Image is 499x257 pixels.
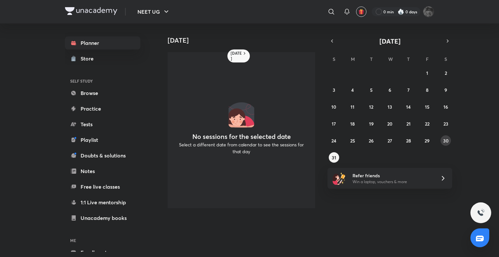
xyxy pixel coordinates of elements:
[347,101,358,112] button: August 11, 2025
[333,56,335,62] abbr: Sunday
[337,36,443,46] button: [DATE]
[385,135,395,146] button: August 27, 2025
[441,68,451,78] button: August 2, 2025
[65,75,140,87] h6: SELF STUDY
[351,104,354,110] abbr: August 11, 2025
[352,172,432,179] h6: Refer friends
[350,138,355,144] abbr: August 25, 2025
[366,118,377,129] button: August 19, 2025
[406,138,411,144] abbr: August 28, 2025
[65,7,117,17] a: Company Logo
[388,138,392,144] abbr: August 27, 2025
[426,70,428,76] abbr: August 1, 2025
[422,101,432,112] button: August 15, 2025
[347,85,358,95] button: August 4, 2025
[333,87,335,93] abbr: August 3, 2025
[366,135,377,146] button: August 26, 2025
[385,85,395,95] button: August 6, 2025
[366,85,377,95] button: August 5, 2025
[425,138,429,144] abbr: August 29, 2025
[445,70,447,76] abbr: August 2, 2025
[65,87,140,100] a: Browse
[369,138,374,144] abbr: August 26, 2025
[369,121,374,127] abbr: August 19, 2025
[422,68,432,78] button: August 1, 2025
[65,149,140,162] a: Doubts & solutions
[422,135,432,146] button: August 29, 2025
[426,56,429,62] abbr: Friday
[329,135,339,146] button: August 24, 2025
[332,155,336,161] abbr: August 31, 2025
[228,101,254,128] img: No events
[65,7,117,15] img: Company Logo
[65,165,140,178] a: Notes
[81,55,97,62] div: Store
[347,118,358,129] button: August 18, 2025
[350,121,355,127] abbr: August 18, 2025
[423,6,434,17] img: ISHITA Gupta
[329,152,339,163] button: August 31, 2025
[385,101,395,112] button: August 13, 2025
[65,235,140,246] h6: ME
[333,172,346,185] img: referral
[441,85,451,95] button: August 9, 2025
[352,179,432,185] p: Win a laptop, vouchers & more
[65,52,140,65] a: Store
[331,104,336,110] abbr: August 10, 2025
[231,51,242,61] h6: [DATE]
[329,101,339,112] button: August 10, 2025
[388,104,392,110] abbr: August 13, 2025
[331,138,336,144] abbr: August 24, 2025
[65,36,140,49] a: Planner
[425,104,429,110] abbr: August 15, 2025
[441,135,451,146] button: August 30, 2025
[65,180,140,193] a: Free live classes
[356,7,366,17] button: avatar
[385,118,395,129] button: August 20, 2025
[192,133,291,141] h4: No sessions for the selected date
[358,9,364,15] img: avatar
[65,118,140,131] a: Tests
[406,121,411,127] abbr: August 21, 2025
[422,85,432,95] button: August 8, 2025
[65,133,140,146] a: Playlist
[168,36,320,44] h4: [DATE]
[406,104,411,110] abbr: August 14, 2025
[444,87,447,93] abbr: August 9, 2025
[441,101,451,112] button: August 16, 2025
[387,121,392,127] abbr: August 20, 2025
[329,85,339,95] button: August 3, 2025
[366,101,377,112] button: August 12, 2025
[407,87,410,93] abbr: August 7, 2025
[65,102,140,115] a: Practice
[398,8,404,15] img: streak
[388,56,393,62] abbr: Wednesday
[351,87,354,93] abbr: August 4, 2025
[443,121,448,127] abbr: August 23, 2025
[65,196,140,209] a: 1:1 Live mentorship
[329,118,339,129] button: August 17, 2025
[403,118,414,129] button: August 21, 2025
[403,101,414,112] button: August 14, 2025
[369,104,373,110] abbr: August 12, 2025
[403,85,414,95] button: August 7, 2025
[389,87,391,93] abbr: August 6, 2025
[444,56,447,62] abbr: Saturday
[422,118,432,129] button: August 22, 2025
[477,209,485,217] img: ttu
[425,121,429,127] abbr: August 22, 2025
[134,5,174,18] button: NEET UG
[441,118,451,129] button: August 23, 2025
[175,141,307,155] p: Select a different date from calendar to see the sessions for that day
[370,56,373,62] abbr: Tuesday
[65,211,140,224] a: Unacademy books
[443,138,449,144] abbr: August 30, 2025
[332,121,336,127] abbr: August 17, 2025
[443,104,448,110] abbr: August 16, 2025
[351,56,355,62] abbr: Monday
[347,135,358,146] button: August 25, 2025
[407,56,410,62] abbr: Thursday
[426,87,429,93] abbr: August 8, 2025
[403,135,414,146] button: August 28, 2025
[370,87,373,93] abbr: August 5, 2025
